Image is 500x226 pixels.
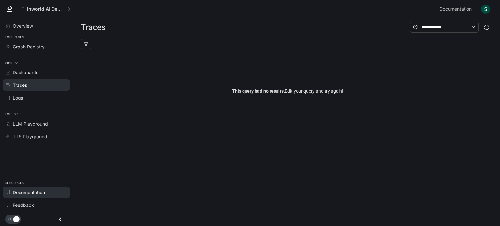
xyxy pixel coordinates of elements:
[3,67,70,78] a: Dashboards
[481,5,490,14] img: User avatar
[13,189,45,196] span: Documentation
[27,7,63,12] p: Inworld AI Demos
[3,79,70,91] a: Traces
[3,187,70,198] a: Documentation
[53,213,67,226] button: Close drawer
[3,20,70,32] a: Overview
[3,118,70,129] a: LLM Playground
[13,120,48,127] span: LLM Playground
[232,88,285,94] span: This query had no results.
[13,215,20,222] span: Dark mode toggle
[3,131,70,142] a: TTS Playground
[479,3,492,16] button: User avatar
[437,3,477,16] a: Documentation
[439,5,472,13] span: Documentation
[3,199,70,211] a: Feedback
[484,25,489,30] span: sync
[13,202,34,208] span: Feedback
[232,87,343,95] span: Edit your query and try again!
[17,3,74,16] button: All workspaces
[13,82,27,88] span: Traces
[13,43,45,50] span: Graph Registry
[13,69,38,76] span: Dashboards
[81,21,105,34] h1: Traces
[3,92,70,103] a: Logs
[3,41,70,52] a: Graph Registry
[13,22,33,29] span: Overview
[13,133,47,140] span: TTS Playground
[13,94,23,101] span: Logs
